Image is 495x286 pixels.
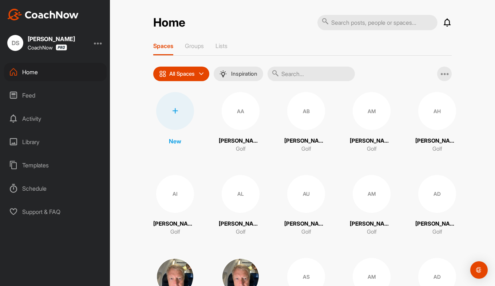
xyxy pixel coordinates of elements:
[156,175,194,213] div: AI
[185,42,204,49] p: Groups
[215,42,227,49] p: Lists
[153,220,197,228] p: [PERSON_NAME]
[353,175,391,213] div: AM
[287,92,325,130] div: AB
[231,71,257,77] p: Inspiration
[350,175,393,236] a: AM[PERSON_NAME]Golf
[301,228,311,236] p: Golf
[432,228,442,236] p: Golf
[222,175,260,213] div: AL
[56,44,67,51] img: CoachNow Pro
[219,220,262,228] p: [PERSON_NAME]
[367,228,377,236] p: Golf
[169,137,181,146] p: New
[4,179,107,198] div: Schedule
[170,228,180,236] p: Golf
[153,42,173,49] p: Spaces
[284,220,328,228] p: [PERSON_NAME]
[28,44,67,51] div: CoachNow
[219,137,262,145] p: [PERSON_NAME]
[284,92,328,153] a: AB[PERSON_NAME]Golf
[4,156,107,174] div: Templates
[353,92,391,130] div: AM
[153,16,185,30] h2: Home
[415,92,459,153] a: AH[PERSON_NAME]Golf
[350,92,393,153] a: AM[PERSON_NAME]Golf
[418,175,456,213] div: AD
[7,35,23,51] div: DS
[301,145,311,153] p: Golf
[4,133,107,151] div: Library
[219,175,262,236] a: AL[PERSON_NAME]Golf
[350,220,393,228] p: [PERSON_NAME]
[4,63,107,81] div: Home
[268,67,355,81] input: Search...
[432,145,442,153] p: Golf
[159,70,166,78] img: icon
[367,145,377,153] p: Golf
[4,203,107,221] div: Support & FAQ
[284,175,328,236] a: AU[PERSON_NAME]Golf
[169,71,195,77] p: All Spaces
[4,110,107,128] div: Activity
[28,36,75,42] div: [PERSON_NAME]
[236,145,246,153] p: Golf
[4,86,107,104] div: Feed
[415,220,459,228] p: [PERSON_NAME]
[153,175,197,236] a: AI[PERSON_NAME]Golf
[284,137,328,145] p: [PERSON_NAME]
[219,70,227,78] img: menuIcon
[7,9,79,20] img: CoachNow
[350,137,393,145] p: [PERSON_NAME]
[236,228,246,236] p: Golf
[415,175,459,236] a: AD[PERSON_NAME]Golf
[415,137,459,145] p: [PERSON_NAME]
[287,175,325,213] div: AU
[219,92,262,153] a: AA[PERSON_NAME]Golf
[470,261,488,279] div: Open Intercom Messenger
[317,15,437,30] input: Search posts, people or spaces...
[222,92,260,130] div: AA
[418,92,456,130] div: AH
